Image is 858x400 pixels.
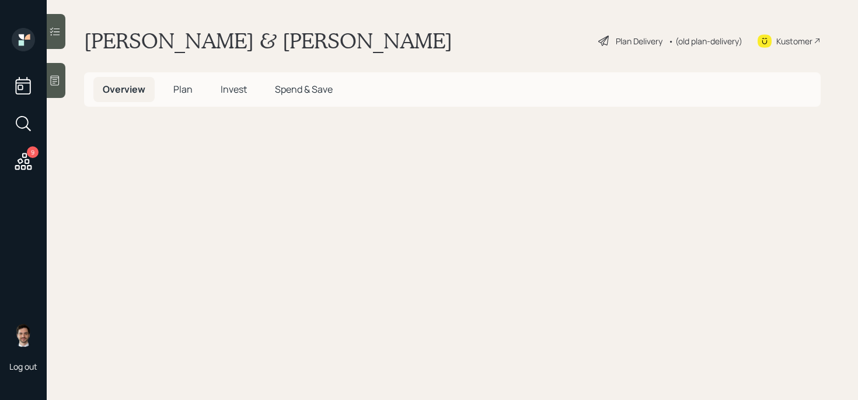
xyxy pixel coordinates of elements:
span: Spend & Save [275,83,333,96]
span: Plan [173,83,193,96]
img: jonah-coleman-headshot.png [12,324,35,347]
div: 9 [27,146,39,158]
div: Log out [9,361,37,372]
span: Invest [221,83,247,96]
div: Plan Delivery [616,35,662,47]
span: Overview [103,83,145,96]
div: Kustomer [776,35,812,47]
h1: [PERSON_NAME] & [PERSON_NAME] [84,28,452,54]
div: • (old plan-delivery) [668,35,742,47]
